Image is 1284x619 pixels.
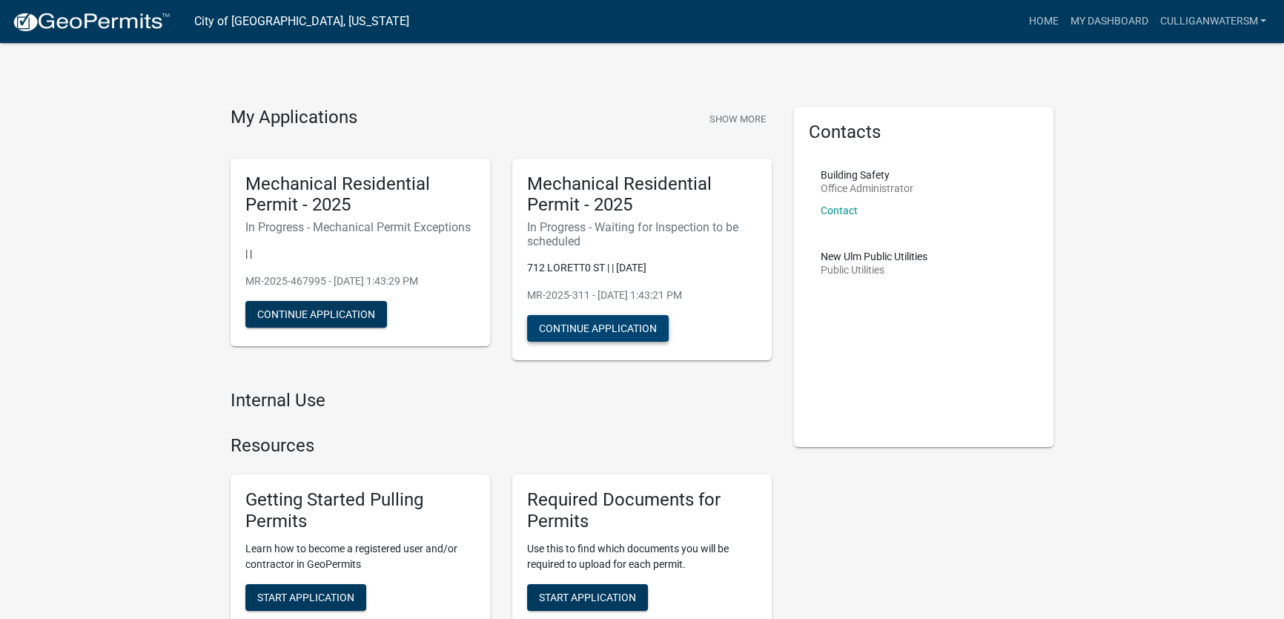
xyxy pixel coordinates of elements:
p: Public Utilities [821,265,927,275]
button: Start Application [527,584,648,611]
p: Learn how to become a registered user and/or contractor in GeoPermits [245,541,475,572]
button: Continue Application [245,301,387,328]
p: 712 LORETT0 ST | | [DATE] [527,260,757,276]
h6: In Progress - Mechanical Permit Exceptions [245,220,475,234]
p: MR-2025-311 - [DATE] 1:43:21 PM [527,288,757,303]
h5: Required Documents for Permits [527,489,757,532]
h5: Mechanical Residential Permit - 2025 [527,173,757,216]
p: MR-2025-467995 - [DATE] 1:43:29 PM [245,274,475,289]
p: Building Safety [821,170,913,180]
h6: In Progress - Waiting for Inspection to be scheduled [527,220,757,248]
span: Start Application [257,591,354,603]
h4: My Applications [231,107,357,129]
button: Continue Application [527,315,669,342]
h4: Internal Use [231,390,772,411]
button: Start Application [245,584,366,611]
p: New Ulm Public Utilities [821,251,927,262]
span: Start Application [539,591,636,603]
p: Use this to find which documents you will be required to upload for each permit. [527,541,757,572]
p: | | [245,246,475,262]
a: Contact [821,205,858,216]
h5: Contacts [809,122,1039,143]
a: My Dashboard [1064,7,1154,36]
h5: Getting Started Pulling Permits [245,489,475,532]
p: Office Administrator [821,183,913,193]
a: City of [GEOGRAPHIC_DATA], [US_STATE] [194,9,409,34]
button: Show More [704,107,772,131]
h4: Resources [231,435,772,457]
h5: Mechanical Residential Permit - 2025 [245,173,475,216]
a: Culliganwatersm [1154,7,1272,36]
a: Home [1022,7,1064,36]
